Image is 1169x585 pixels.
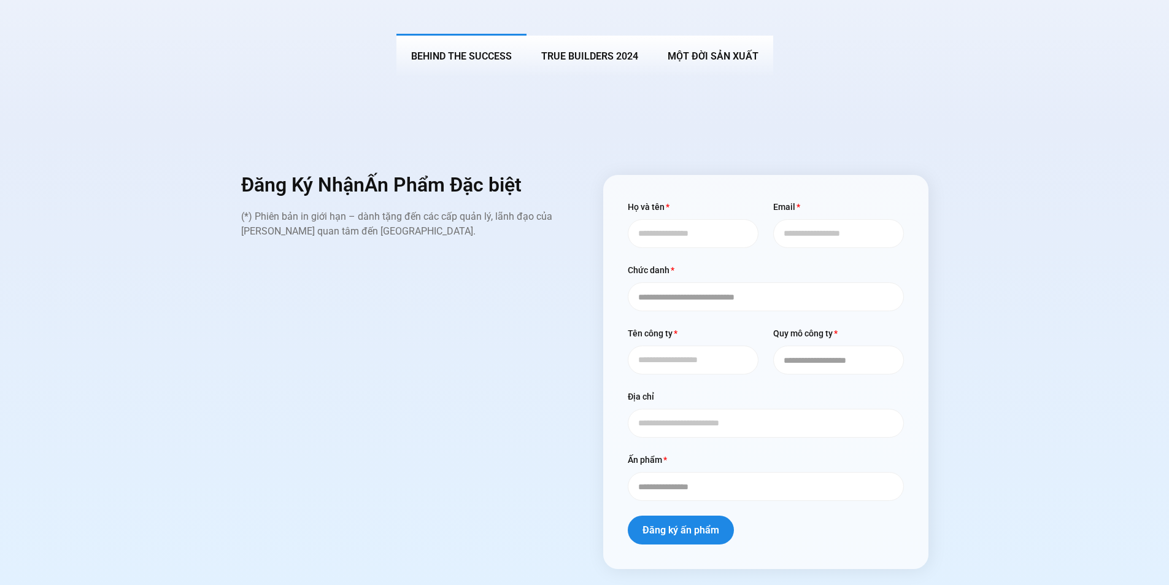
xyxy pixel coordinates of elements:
span: MỘT ĐỜI SẢN XUẤT [668,50,758,62]
span: Đăng ký ấn phẩm [642,525,719,535]
label: Họ và tên [628,200,670,219]
label: Email [773,200,801,219]
label: Ấn phẩm [628,452,668,472]
span: True Builders 2024 [541,50,638,62]
label: Địa chỉ [628,389,654,409]
p: (*) Phiên bản in giới hạn – dành tặng đến các cấp quản lý, lãnh đạo của [PERSON_NAME] quan tâm đế... [241,209,566,239]
button: Đăng ký ấn phẩm [628,516,734,544]
label: Chức danh [628,263,675,282]
label: Tên công ty [628,326,678,346]
h2: Đăng Ký Nhận [241,175,566,195]
span: BEHIND THE SUCCESS [411,50,512,62]
span: Ấn Phẩm Đặc biệt [365,173,522,196]
label: Quy mô công ty [773,326,838,346]
form: Biểu mẫu mới [628,200,904,559]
